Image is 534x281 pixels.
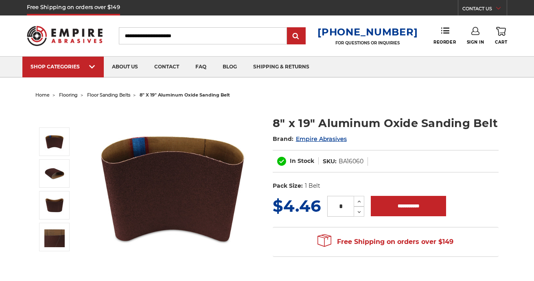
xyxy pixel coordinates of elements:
a: CONTACT US [462,4,507,15]
dt: SKU: [323,157,337,166]
a: blog [214,57,245,77]
span: 8" x 19" aluminum oxide sanding belt [140,92,230,98]
a: shipping & returns [245,57,317,77]
a: floor sanding belts [87,92,130,98]
a: faq [187,57,214,77]
a: Empire Abrasives [296,135,347,143]
img: ez8 drum sander belt [44,163,65,184]
img: 8" x 19" Drum Sander Belt [44,195,65,215]
a: home [35,92,50,98]
div: SHOP CATEGORIES [31,64,96,70]
span: Free Shipping on orders over $149 [317,234,453,250]
a: contact [146,57,187,77]
img: aluminum oxide 8x19 sanding belt [92,107,255,270]
a: Reorder [433,27,456,44]
span: Sign In [467,40,484,45]
a: about us [104,57,146,77]
span: Cart [495,40,507,45]
img: 8" x 19" Aluminum Oxide Sanding Belt [44,227,65,247]
dd: BA16060 [339,157,363,166]
a: [PHONE_NUMBER] [317,26,418,38]
span: $4.46 [273,196,321,216]
a: Cart [495,27,507,45]
img: aluminum oxide 8x19 sanding belt [44,132,65,152]
img: Empire Abrasives [27,21,103,50]
a: flooring [59,92,78,98]
span: Brand: [273,135,294,143]
h1: 8" x 19" Aluminum Oxide Sanding Belt [273,115,499,131]
p: FOR QUESTIONS OR INQUIRIES [317,40,418,46]
dt: Pack Size: [273,182,303,190]
span: Reorder [433,40,456,45]
dd: 1 Belt [305,182,320,190]
span: In Stock [290,157,314,165]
